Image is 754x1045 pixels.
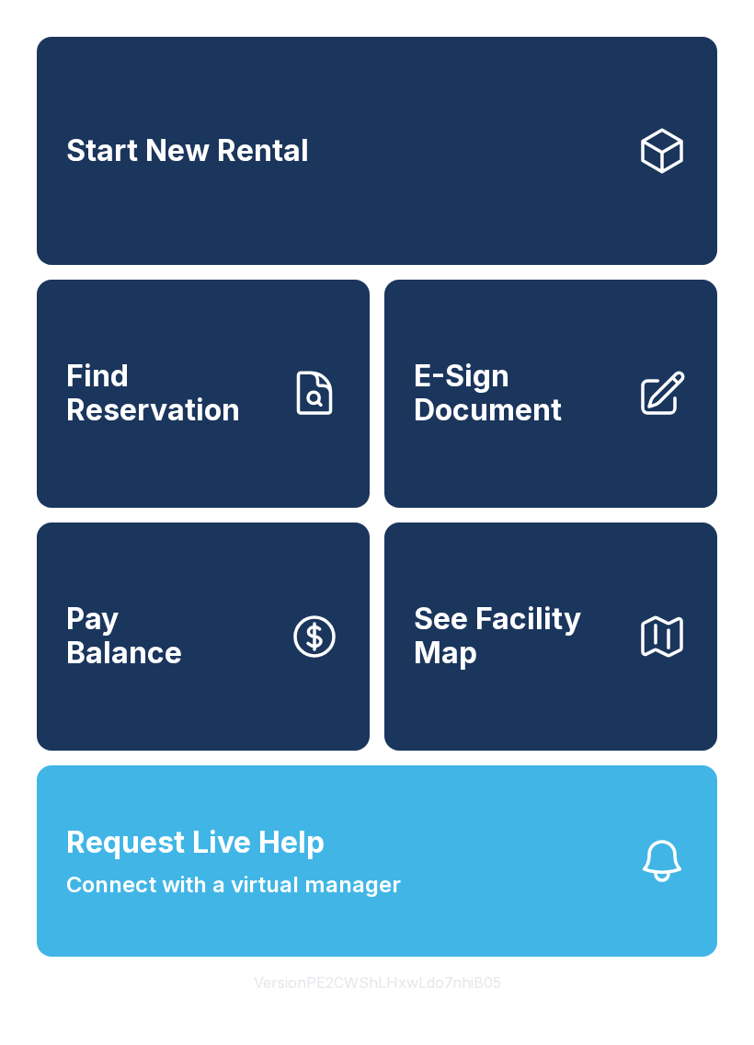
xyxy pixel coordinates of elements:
a: E-Sign Document [384,280,717,508]
span: Start New Rental [66,134,309,168]
span: Find Reservation [66,360,274,427]
span: Request Live Help [66,821,325,865]
a: PayBalance [37,522,370,751]
span: Pay Balance [66,603,182,670]
a: Start New Rental [37,37,717,265]
button: VersionPE2CWShLHxwLdo7nhiB05 [239,957,516,1008]
button: Request Live HelpConnect with a virtual manager [37,765,717,957]
span: See Facility Map [414,603,622,670]
span: E-Sign Document [414,360,622,427]
button: See Facility Map [384,522,717,751]
a: Find Reservation [37,280,370,508]
span: Connect with a virtual manager [66,868,401,901]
